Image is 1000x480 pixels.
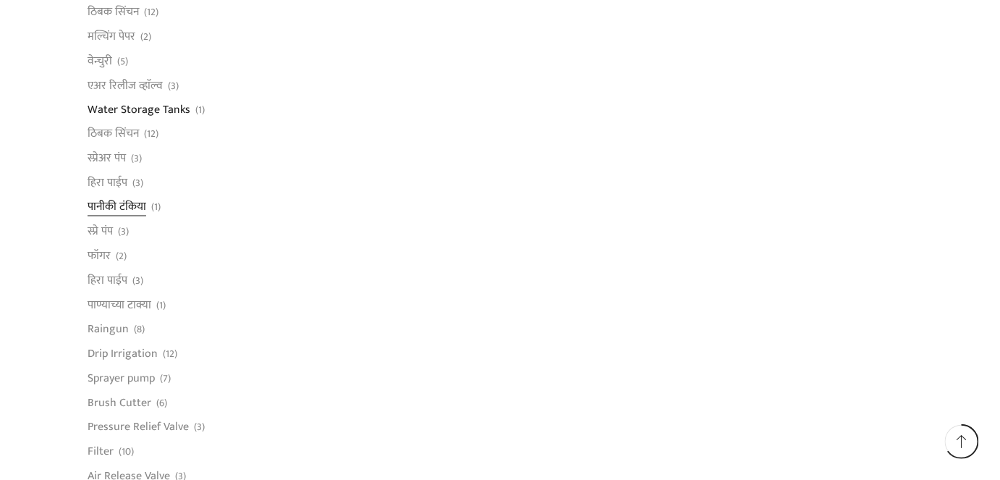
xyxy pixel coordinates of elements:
span: (1) [156,299,166,313]
a: Drip Irrigation [88,342,158,367]
a: Pressure Relief Valve [88,416,189,440]
span: (3) [194,421,205,435]
span: (3) [131,152,142,167]
span: (2) [116,250,127,264]
a: हिरा पाईप [88,171,127,195]
a: हिरा पाईप [88,269,127,293]
a: Water Storage Tanks [88,98,190,122]
a: Sprayer pump [88,366,155,391]
span: (12) [163,348,177,362]
span: (10) [119,445,134,460]
a: एअर रिलीज व्हाॅल्व [88,73,163,98]
a: Brush Cutter [88,391,151,416]
a: स्प्रे पंप [88,220,113,245]
a: Filter [88,440,114,465]
span: (6) [156,397,167,411]
span: (1) [195,103,205,117]
a: वेन्चुरी [88,49,112,73]
span: (3) [132,274,143,289]
a: Raingun [88,318,129,342]
span: (1) [151,201,161,215]
span: (8) [134,323,145,337]
a: पानीकी टंकिया [88,195,146,220]
span: (3) [132,177,143,191]
a: फॉगर [88,245,111,269]
span: (2) [140,30,151,44]
a: पाण्याच्या टाक्या [88,293,151,318]
a: ठिबक सिंचन [88,122,139,147]
a: मल्चिंग पेपर [88,24,135,49]
a: स्प्रेअर पंप [88,146,126,171]
span: (3) [168,79,179,93]
span: (3) [118,225,129,240]
span: (12) [144,127,158,142]
span: (5) [117,54,128,69]
span: (12) [144,5,158,20]
span: (7) [160,372,171,387]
